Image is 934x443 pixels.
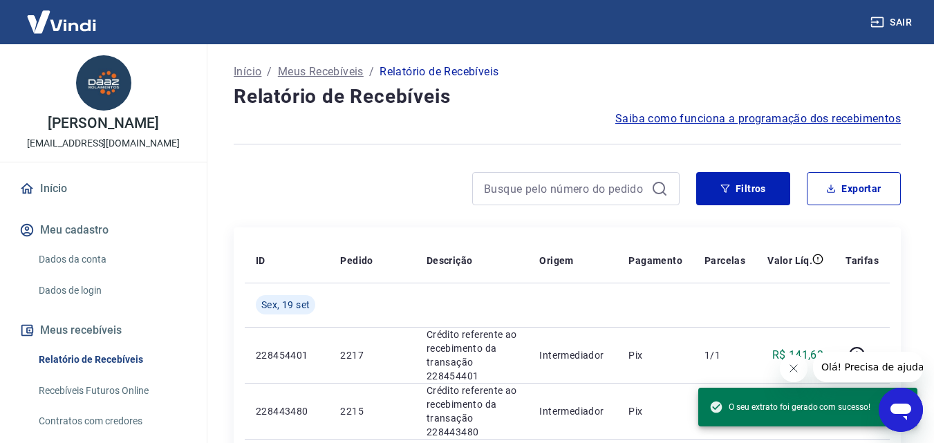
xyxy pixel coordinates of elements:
p: Tarifas [846,254,879,267]
img: Vindi [17,1,106,43]
p: 2217 [340,348,404,362]
p: 228454401 [256,348,318,362]
h4: Relatório de Recebíveis [234,83,901,111]
input: Busque pelo número do pedido [484,178,646,199]
a: Saiba como funciona a programação dos recebimentos [615,111,901,127]
a: Meus Recebíveis [278,64,364,80]
p: Pix [628,404,682,418]
span: O seu extrato foi gerado com sucesso! [709,400,870,414]
p: Valor Líq. [767,254,812,267]
span: Sex, 19 set [261,298,310,312]
p: Intermediador [539,348,606,362]
a: Recebíveis Futuros Online [33,377,190,405]
a: Início [234,64,261,80]
p: / [369,64,374,80]
p: Pedido [340,254,373,267]
p: Pagamento [628,254,682,267]
p: Intermediador [539,404,606,418]
p: ID [256,254,265,267]
p: Parcelas [704,254,745,267]
button: Meu cadastro [17,215,190,245]
a: Dados de login [33,276,190,305]
p: Crédito referente ao recebimento da transação 228443480 [427,384,518,439]
img: 0db8e0c4-2ab7-4be5-88e6-597d13481b44.jpeg [76,55,131,111]
p: Relatório de Recebíveis [380,64,498,80]
p: / [267,64,272,80]
p: R$ 141,62 [772,347,824,364]
p: Descrição [427,254,473,267]
iframe: Botão para abrir a janela de mensagens [879,388,923,432]
button: Filtros [696,172,790,205]
a: Início [17,173,190,204]
p: [PERSON_NAME] [48,116,158,131]
button: Sair [868,10,917,35]
p: 1/1 [704,348,745,362]
p: Pix [628,348,682,362]
iframe: Fechar mensagem [780,355,807,382]
p: [EMAIL_ADDRESS][DOMAIN_NAME] [27,136,180,151]
p: Origem [539,254,573,267]
p: 228443480 [256,404,318,418]
a: Dados da conta [33,245,190,274]
button: Meus recebíveis [17,315,190,346]
a: Contratos com credores [33,407,190,435]
a: Relatório de Recebíveis [33,346,190,374]
span: Olá! Precisa de ajuda? [8,10,116,21]
p: Crédito referente ao recebimento da transação 228454401 [427,328,518,383]
p: 2215 [340,404,404,418]
iframe: Mensagem da empresa [813,352,923,382]
button: Exportar [807,172,901,205]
